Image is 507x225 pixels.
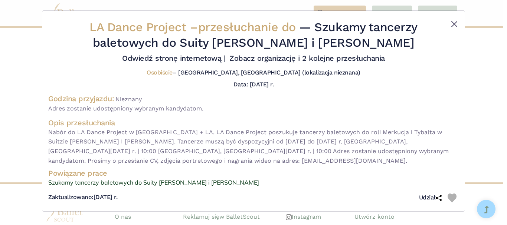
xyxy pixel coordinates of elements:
font: Nabór do LA Dance Project w [GEOGRAPHIC_DATA] + LA. LA Dance Project poszukuje tancerzy baletowyc... [48,129,449,164]
font: Opis przesłuchania [48,118,115,127]
font: Udział [419,194,436,201]
font: Zaktualizowano: [48,193,94,201]
a: Zobacz organizację i 2 kolejne przesłuchania [229,54,385,63]
button: Zamknąć [450,20,459,29]
font: [DATE] r. [94,193,118,201]
font: Szukamy tancerzy baletowych do Suity [PERSON_NAME] i [PERSON_NAME] [48,179,259,186]
a: Odwiedź stronę internetową | [122,54,226,63]
font: LA Dance Project – [89,20,198,34]
font: – [GEOGRAPHIC_DATA], [GEOGRAPHIC_DATA] (lokalizacja nieznana) [173,69,360,76]
a: Szukamy tancerzy baletowych do Suity [PERSON_NAME] i [PERSON_NAME] [48,178,459,188]
font: Data: [DATE] r. [233,81,274,88]
font: Osobiście [147,69,173,76]
font: Powiązane prace [48,169,107,178]
font: przesłuchanie do [198,20,296,34]
font: Adres zostanie udostępniony wybranym kandydatom. [48,105,203,112]
font: Nieznany [115,96,142,103]
font: Godzina przyjazdu: [48,94,114,103]
font: — Szukamy tancerzy baletowych do Suity [PERSON_NAME] i [PERSON_NAME] [93,20,418,50]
